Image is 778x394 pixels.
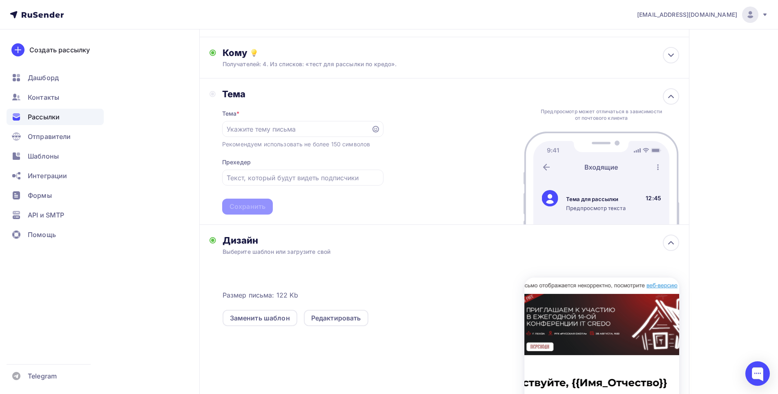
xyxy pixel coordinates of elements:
span: Формы [28,190,52,200]
span: API и SMTP [28,210,64,220]
div: Выберите шаблон или загрузите свой [223,248,634,256]
div: Тема для рассылки [566,195,626,203]
span: Дашборд [28,73,59,83]
div: Создать рассылку [29,45,90,55]
div: 12:45 [646,194,661,202]
div: Дизайн [223,235,679,246]
div: Кому [223,47,679,58]
div: Рекомендуем использовать не более 150 символов [222,140,370,148]
span: Рассылки [28,112,60,122]
span: Контакты [28,92,59,102]
input: Текст, который будут видеть подписчики [227,173,379,183]
a: Шаблоны [7,148,104,164]
a: Рассылки [7,109,104,125]
span: Telegram [28,371,57,381]
div: Получателей: 4. Из списков: «тест для рассылки по кредо». [223,60,634,68]
div: Тема [222,110,240,118]
a: Дашборд [7,69,104,86]
div: Прехедер [222,158,251,166]
div: Предпросмотр текста [566,204,626,212]
span: Шаблоны [28,151,59,161]
input: Укажите тему письма [227,124,366,134]
span: Помощь [28,230,56,240]
a: Контакты [7,89,104,105]
a: [EMAIL_ADDRESS][DOMAIN_NAME] [637,7,768,23]
a: Формы [7,187,104,204]
div: Заменить шаблон [230,313,290,323]
span: [EMAIL_ADDRESS][DOMAIN_NAME] [637,11,737,19]
span: Размер письма: 122 Kb [223,290,299,300]
span: Интеграции [28,171,67,181]
a: Отправители [7,128,104,145]
div: Предпросмотр может отличаться в зависимости от почтового клиента [539,108,664,121]
div: Тема [222,88,383,100]
span: Отправители [28,132,71,141]
div: Редактировать [311,313,361,323]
